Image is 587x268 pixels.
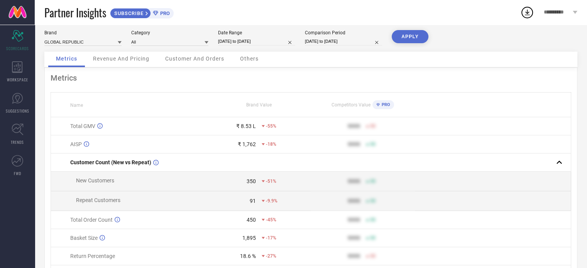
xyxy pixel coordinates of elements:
div: 9999 [348,123,360,129]
span: New Customers [76,177,114,184]
div: Open download list [520,5,534,19]
a: SUBSCRIBEPRO [110,6,174,19]
div: 450 [247,217,256,223]
span: 50 [370,179,376,184]
div: 9999 [348,198,360,204]
span: PRO [158,10,170,16]
span: 50 [370,123,376,129]
span: Total GMV [70,123,95,129]
span: -27% [266,253,276,259]
div: Category [131,30,208,35]
span: SUBSCRIBE [110,10,145,16]
div: 9999 [348,178,360,184]
span: Others [240,56,259,62]
button: APPLY [392,30,428,43]
span: -9.9% [266,198,277,204]
div: Comparison Period [305,30,382,35]
span: TRENDS [11,139,24,145]
span: -45% [266,217,276,222]
span: 50 [370,253,376,259]
div: 18.6 % [240,253,256,259]
span: Revenue And Pricing [93,56,149,62]
span: FWD [14,170,21,176]
div: 9999 [348,253,360,259]
div: ₹ 1,762 [238,141,256,147]
span: Brand Value [246,102,272,108]
div: Date Range [218,30,295,35]
span: Name [70,103,83,108]
span: Customer And Orders [165,56,224,62]
span: -55% [266,123,276,129]
span: Partner Insights [44,5,106,20]
span: Return Percentage [70,253,115,259]
div: 9999 [348,235,360,241]
span: -18% [266,142,276,147]
input: Select comparison period [305,37,382,46]
span: Basket Size [70,235,98,241]
div: 1,895 [242,235,256,241]
div: ₹ 8.53 L [236,123,256,129]
span: Competitors Value [332,102,370,108]
span: SCORECARDS [6,46,29,51]
span: WORKSPACE [7,77,28,83]
span: SUGGESTIONS [6,108,29,114]
span: Customer Count (New vs Repeat) [70,159,151,165]
div: 350 [247,178,256,184]
span: -17% [266,235,276,241]
span: 50 [370,198,376,204]
span: AISP [70,141,82,147]
span: Total Order Count [70,217,113,223]
span: Repeat Customers [76,197,120,203]
div: 91 [250,198,256,204]
span: 50 [370,235,376,241]
span: -51% [266,179,276,184]
div: 9999 [348,217,360,223]
span: 50 [370,217,376,222]
div: Brand [44,30,122,35]
span: 50 [370,142,376,147]
div: 9999 [348,141,360,147]
span: PRO [380,102,390,107]
div: Metrics [51,73,571,83]
input: Select date range [218,37,295,46]
span: Metrics [56,56,77,62]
